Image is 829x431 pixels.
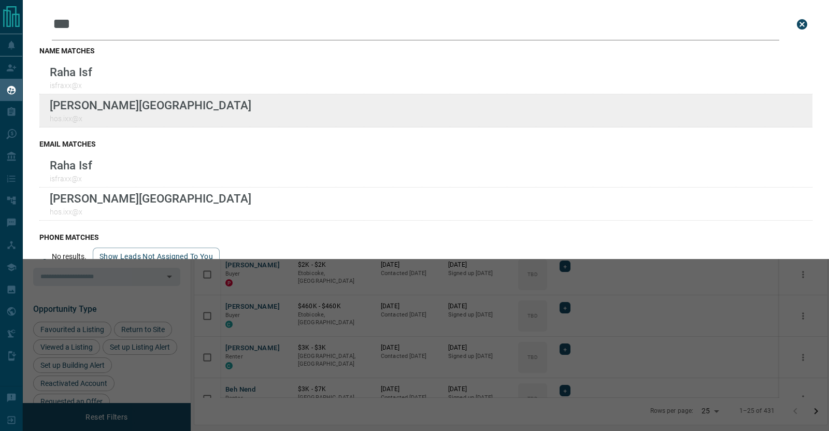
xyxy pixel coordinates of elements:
[50,114,251,123] p: hos.ixx@x
[50,192,251,205] p: [PERSON_NAME][GEOGRAPHIC_DATA]
[50,175,92,183] p: isfraxx@x
[50,159,92,172] p: Raha Isf
[50,65,92,79] p: Raha Isf
[39,140,812,148] h3: email matches
[39,47,812,55] h3: name matches
[792,14,812,35] button: close search bar
[93,248,220,265] button: show leads not assigned to you
[52,252,87,261] p: No results.
[50,81,92,90] p: isfraxx@x
[50,98,251,112] p: [PERSON_NAME][GEOGRAPHIC_DATA]
[39,233,812,241] h3: phone matches
[50,208,251,216] p: hos.ixx@x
